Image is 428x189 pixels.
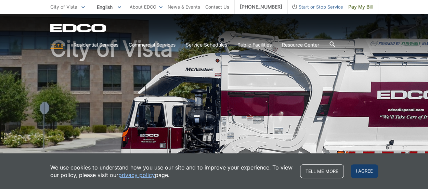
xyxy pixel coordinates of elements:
p: We use cookies to understand how you use our site and to improve your experience. To view our pol... [50,164,293,179]
a: privacy policy [118,171,155,179]
a: News & Events [168,3,200,11]
h1: City of Vista [50,38,378,188]
span: City of Vista [50,4,77,10]
a: About EDCO [130,3,163,11]
a: Tell me more [300,164,344,178]
span: English [92,1,126,13]
a: EDCD logo. Return to the homepage. [50,24,107,32]
span: I agree [351,164,378,178]
a: Public Facilities [237,41,272,49]
a: Service Schedules [186,41,227,49]
a: Resource Center [282,41,319,49]
a: Home [50,41,63,49]
a: Commercial Services [129,41,176,49]
a: Residential Services [74,41,118,49]
a: Contact Us [205,3,229,11]
span: Pay My Bill [348,3,373,11]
